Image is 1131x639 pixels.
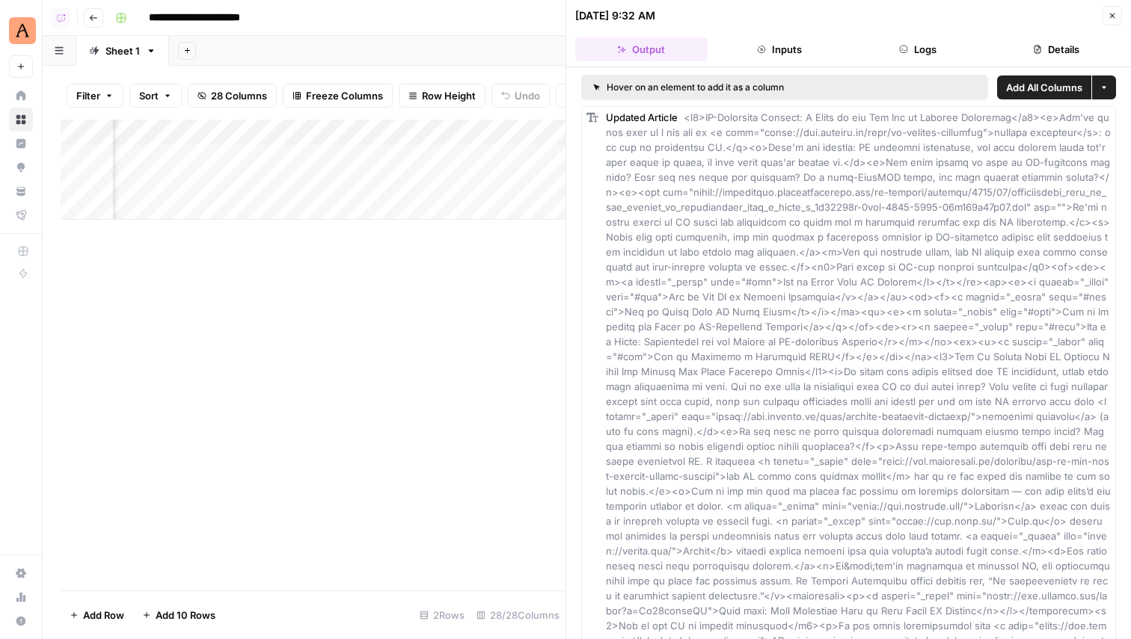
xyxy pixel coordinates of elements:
div: [DATE] 9:32 AM [575,8,655,23]
button: Details [990,37,1122,61]
button: Undo [491,84,550,108]
span: Add All Columns [1006,80,1082,95]
button: Add 10 Rows [133,603,224,627]
span: Undo [515,88,540,103]
button: Row Height [399,84,485,108]
a: Opportunities [9,155,33,179]
a: Flightpath [9,203,33,227]
button: Inputs [714,37,846,61]
button: Help + Support [9,609,33,633]
button: Sort [129,84,182,108]
button: 28 Columns [188,84,277,108]
span: Add 10 Rows [156,608,215,623]
a: Settings [9,561,33,585]
a: Usage [9,585,33,609]
a: Browse [9,108,33,132]
a: Sheet 1 [76,36,169,66]
span: Row Height [422,88,476,103]
a: Your Data [9,179,33,203]
button: Add Row [61,603,133,627]
span: 28 Columns [211,88,267,103]
button: Filter [67,84,123,108]
span: Filter [76,88,100,103]
button: Freeze Columns [283,84,393,108]
img: Animalz Logo [9,17,36,44]
span: Add Row [83,608,124,623]
button: Output [575,37,708,61]
button: Logs [852,37,984,61]
div: 28/28 Columns [471,603,565,627]
button: Workspace: Animalz [9,12,33,49]
a: Home [9,84,33,108]
button: Add All Columns [997,75,1091,99]
div: Hover on an element to add it as a column [593,81,880,94]
span: Freeze Columns [306,88,383,103]
span: Updated Article [606,111,678,123]
span: Sort [139,88,159,103]
a: Insights [9,132,33,155]
div: 2 Rows [414,603,471,627]
div: Sheet 1 [105,43,140,58]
